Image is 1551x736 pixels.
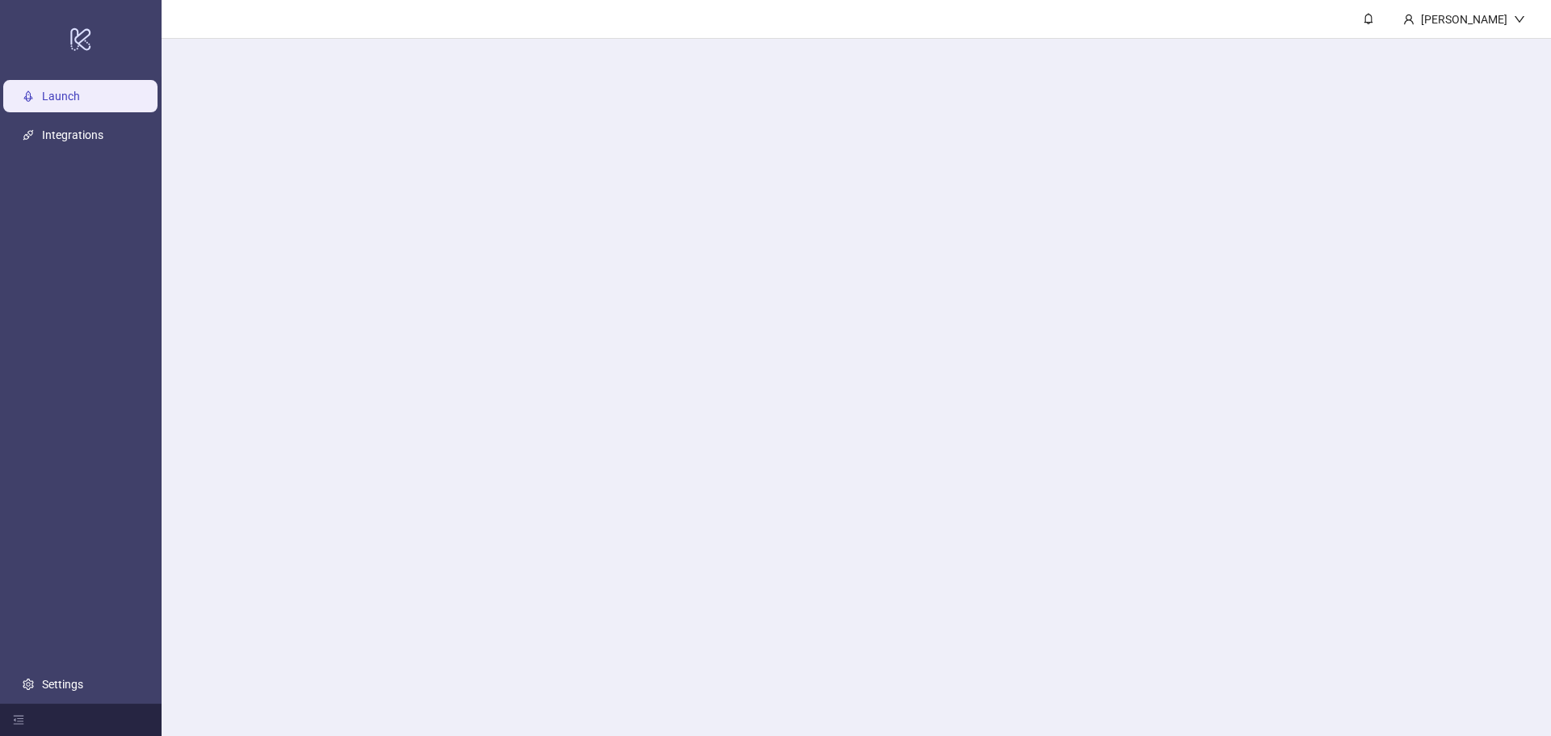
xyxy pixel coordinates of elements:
[13,714,24,725] span: menu-fold
[1514,14,1525,25] span: down
[42,90,80,103] a: Launch
[42,128,103,141] a: Integrations
[1403,14,1414,25] span: user
[42,678,83,691] a: Settings
[1414,11,1514,28] div: [PERSON_NAME]
[1363,13,1374,24] span: bell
